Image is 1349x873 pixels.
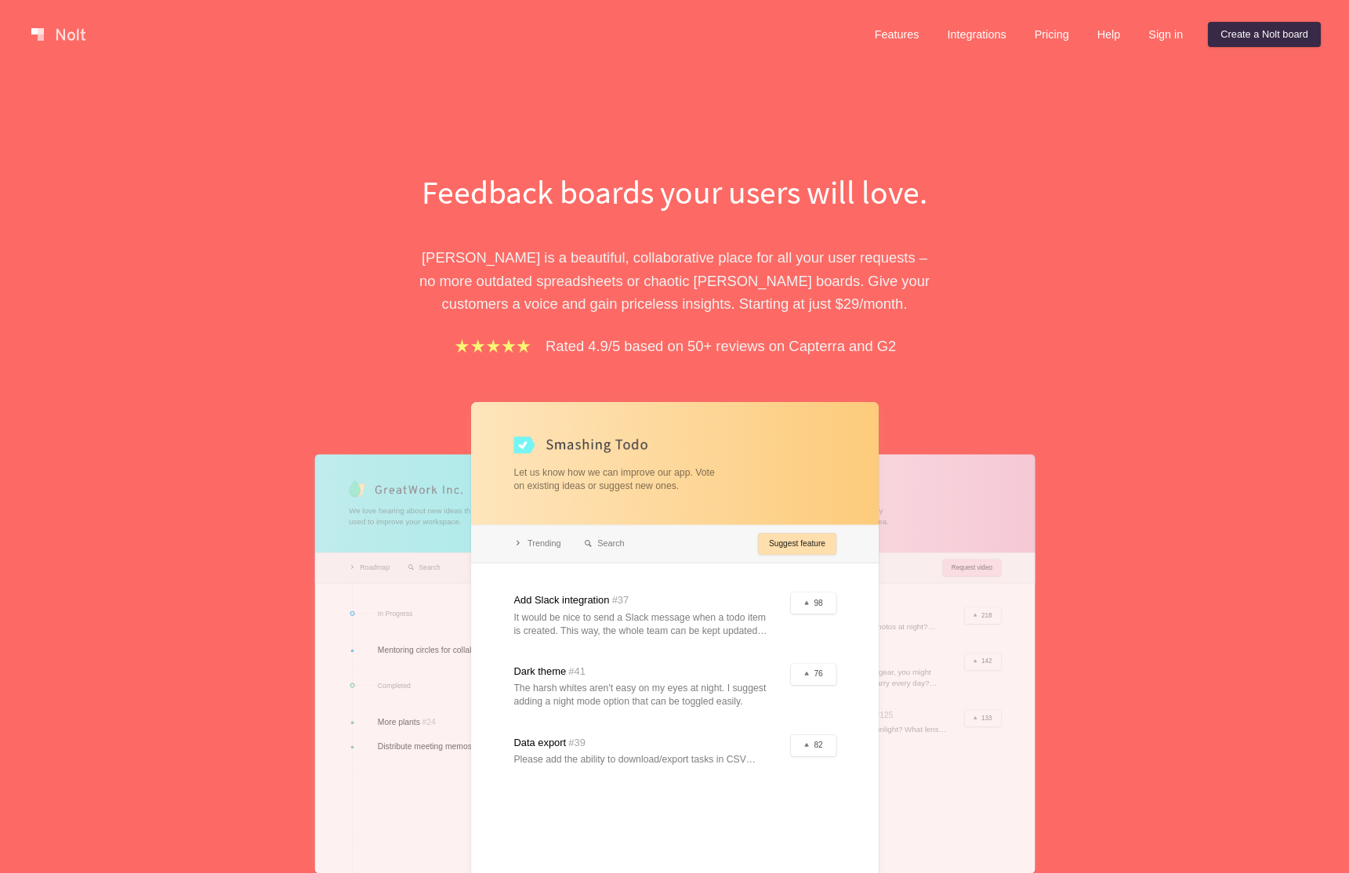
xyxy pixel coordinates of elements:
[546,335,896,357] p: Rated 4.9/5 based on 50+ reviews on Capterra and G2
[1085,22,1133,47] a: Help
[1208,22,1321,47] a: Create a Nolt board
[862,22,932,47] a: Features
[934,22,1018,47] a: Integrations
[1136,22,1195,47] a: Sign in
[404,246,945,315] p: [PERSON_NAME] is a beautiful, collaborative place for all your user requests – no more outdated s...
[1022,22,1082,47] a: Pricing
[453,337,533,355] img: stars.b067e34983.png
[404,169,945,215] h1: Feedback boards your users will love.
